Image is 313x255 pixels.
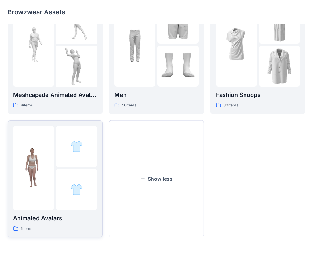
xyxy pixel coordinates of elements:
p: Meshcapade Animated Avatars [13,91,97,99]
p: 30 items [224,102,238,109]
p: Animated Avatars [13,214,97,223]
p: Fashion Snoops [216,91,300,99]
img: folder 1 [216,24,257,65]
img: folder 3 [157,46,198,87]
img: folder 3 [56,46,97,87]
a: folder 1folder 2folder 3Animated Avatars1items [8,120,103,237]
img: folder 1 [13,147,54,188]
img: folder 3 [259,46,300,87]
img: folder 1 [13,24,54,65]
p: 8 items [21,102,33,109]
img: folder 3 [70,183,83,196]
p: Men [114,91,198,99]
img: folder 1 [114,24,155,65]
p: Browzwear Assets [8,8,65,17]
img: folder 2 [70,140,83,153]
p: 56 items [122,102,136,109]
button: Show less [109,120,204,237]
p: 1 items [21,225,32,232]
